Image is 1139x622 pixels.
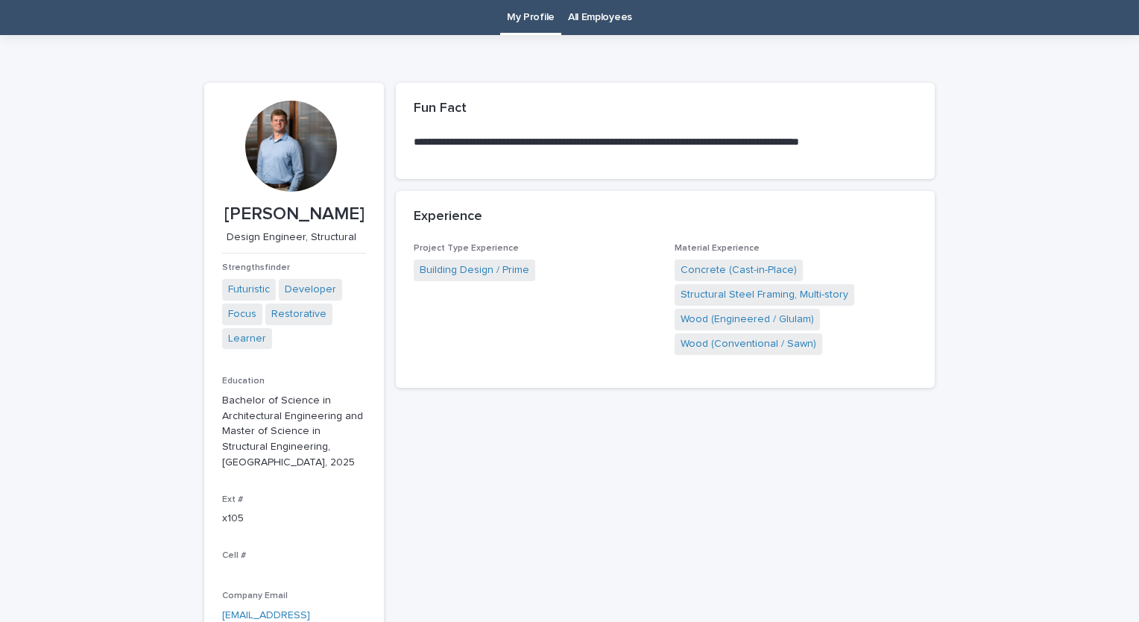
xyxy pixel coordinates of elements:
[414,101,467,117] h2: Fun Fact
[222,231,360,244] p: Design Engineer, Structural
[414,244,519,253] span: Project Type Experience
[222,204,366,225] p: [PERSON_NAME]
[222,377,265,386] span: Education
[271,307,326,322] a: Restorative
[681,263,797,278] a: Concrete (Cast-in-Place)
[681,287,848,303] a: Structural Steel Framing, Multi-story
[222,513,244,524] a: x105
[222,393,366,471] p: Bachelor of Science in Architectural Engineering and Master of Science in Structural Engineering,...
[222,263,290,272] span: Strengthsfinder
[222,495,243,504] span: Ext #
[222,591,288,600] span: Company Email
[681,336,816,352] a: Wood (Conventional / Sawn)
[420,263,529,278] a: Building Design / Prime
[222,551,246,560] span: Cell #
[414,209,482,225] h2: Experience
[228,307,256,322] a: Focus
[228,331,266,347] a: Learner
[228,282,270,298] a: Futuristic
[285,282,336,298] a: Developer
[675,244,760,253] span: Material Experience
[681,312,814,327] a: Wood (Engineered / Glulam)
